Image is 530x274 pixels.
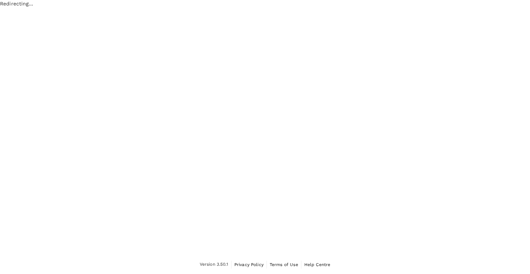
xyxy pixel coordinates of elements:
[304,262,331,267] span: Help Centre
[234,261,264,269] a: Privacy Policy
[200,261,228,268] span: Version 3.50.1
[234,262,264,267] span: Privacy Policy
[304,261,331,269] a: Help Centre
[270,262,298,267] span: Terms of Use
[270,261,298,269] a: Terms of Use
